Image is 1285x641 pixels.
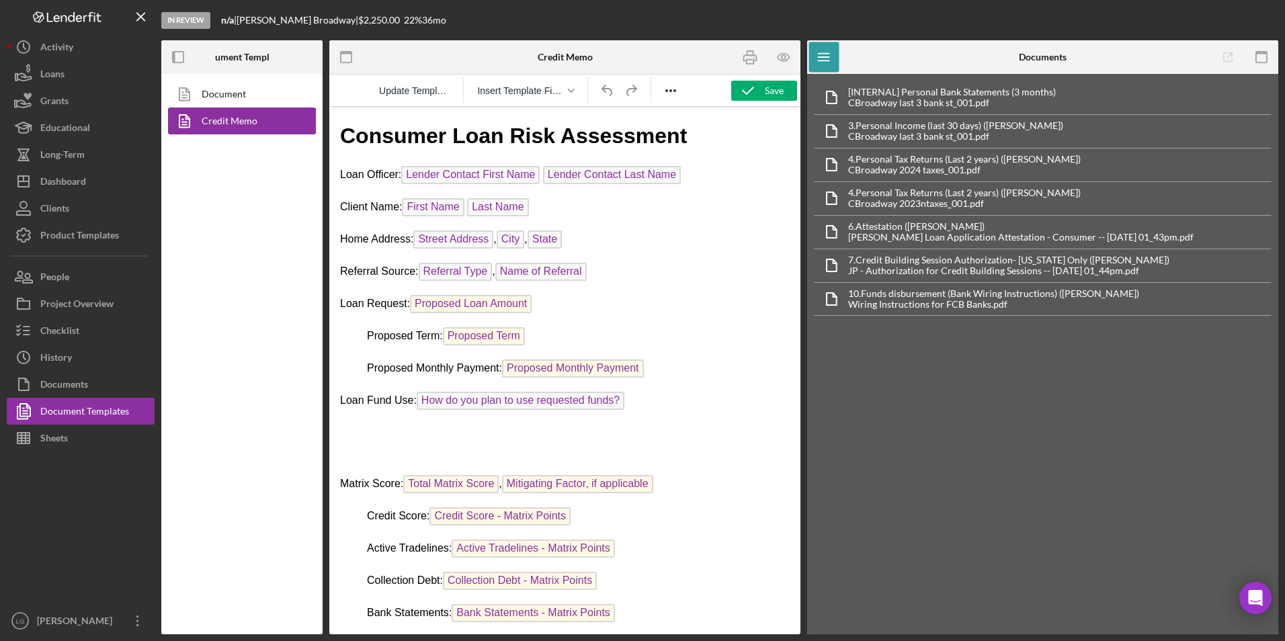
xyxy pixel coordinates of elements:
div: CBroadway last 3 bank st_001.pdf [848,97,1056,108]
p: Active Tradelines: [11,433,460,454]
div: 22 % [404,15,422,26]
button: Documents [7,371,155,398]
button: Reveal or hide additional toolbar items [659,81,682,100]
button: Product Templates [7,222,155,249]
div: [PERSON_NAME] Loan Application Attestation - Consumer -- [DATE] 01_43pm.pdf [848,232,1194,243]
b: Documents [1019,52,1067,62]
span: Proposed Term [114,220,196,239]
div: CBroadway 2024 taxes_001.pdf [848,165,1081,175]
p: Matrix Score: , [11,368,460,390]
p: Collection Debt: [11,465,460,486]
div: [PERSON_NAME] Broadway | [237,15,358,26]
div: In Review [161,12,210,29]
span: Street Address [84,124,164,142]
a: Dashboard [7,168,155,195]
div: Checklist [40,317,79,347]
button: Activity [7,34,155,60]
div: Clients [40,195,69,225]
div: Project Overview [40,290,114,320]
span: Bank Statements - Matrix Points [122,497,286,515]
button: Document Templates [7,398,155,425]
p: Home Address: , , [11,124,460,145]
p: Proposed Monthly Payment: [11,253,460,274]
div: Product Templates [40,222,119,252]
button: Grants [7,87,155,114]
button: Reset the template to the current product template value [374,81,455,100]
p: Bank Statements: [11,497,460,519]
b: n/a [221,14,234,26]
span: City [167,124,196,142]
a: People [7,263,155,290]
button: Long-Term [7,141,155,168]
div: CBroadway 2023ntaxes_001.pdf [848,198,1081,209]
div: Loans [40,60,65,91]
span: Credit Score - Matrix Points [100,400,241,419]
span: How do you plan to use requested funds? [87,285,295,303]
div: Wiring Instructions for FCB Banks.pdf [848,299,1139,310]
iframe: Rich Text Area [329,107,800,634]
button: History [7,344,155,371]
button: Checklist [7,317,155,344]
span: Name of Referral [166,156,257,174]
p: Proposed Term: [11,220,460,242]
span: Collection Debt - Matrix Points [114,465,267,483]
p: Referral Source: , [11,156,460,177]
button: Clients [7,195,155,222]
div: $2,250.00 [358,15,404,26]
span: Lender Contact First Name [72,59,210,77]
text: LG [16,617,25,625]
button: LG[PERSON_NAME] [7,607,155,634]
button: Educational [7,114,155,141]
div: 7. Credit Building Session Authorization- [US_STATE] Only ([PERSON_NAME]) [848,255,1169,265]
span: Proposed Monthly Payment [173,253,315,271]
button: Project Overview [7,290,155,317]
span: Referral Type [89,156,163,174]
div: History [40,344,72,374]
span: Active Tradelines - Matrix Points [122,433,286,451]
div: Documents [40,371,88,401]
p: Client Name: [11,91,460,113]
button: Insert Template Field [472,81,579,100]
button: Save [731,81,797,101]
span: Proposed Loan Amount [81,188,202,206]
div: Sheets [40,425,68,455]
b: Document Templates [198,52,286,62]
span: Mitigating Factor, if applicable [173,368,324,386]
div: 36 mo [422,15,446,26]
p: Loan Request: [11,188,460,210]
span: Lender Contact Last Name [214,59,351,77]
p: Loan Fund Use: [11,285,460,306]
span: Update Template [379,85,450,96]
div: 3. Personal Income (last 30 days) ([PERSON_NAME]) [848,120,1063,131]
div: Save [765,81,784,101]
button: Sheets [7,425,155,452]
div: JP - Authorization for Credit Building Sessions -- [DATE] 01_44pm.pdf [848,265,1169,276]
span: Last Name [138,91,199,110]
a: Credit Memo [168,108,309,134]
p: Loan Officer: [11,59,460,81]
b: Credit Memo [538,52,593,62]
div: People [40,263,69,294]
button: Loans [7,60,155,87]
p: Credit Score: [11,400,460,422]
div: 4. Personal Tax Returns (Last 2 years) ([PERSON_NAME]) [848,154,1081,165]
div: Grants [40,87,69,118]
span: Insert Template Field [477,85,563,96]
div: CBroadway last 3 bank st_001.pdf [848,131,1063,142]
span: State [198,124,233,142]
div: Open Intercom Messenger [1239,582,1272,614]
div: Activity [40,34,73,64]
div: Document Templates [40,398,129,428]
span: First Name [73,91,134,110]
